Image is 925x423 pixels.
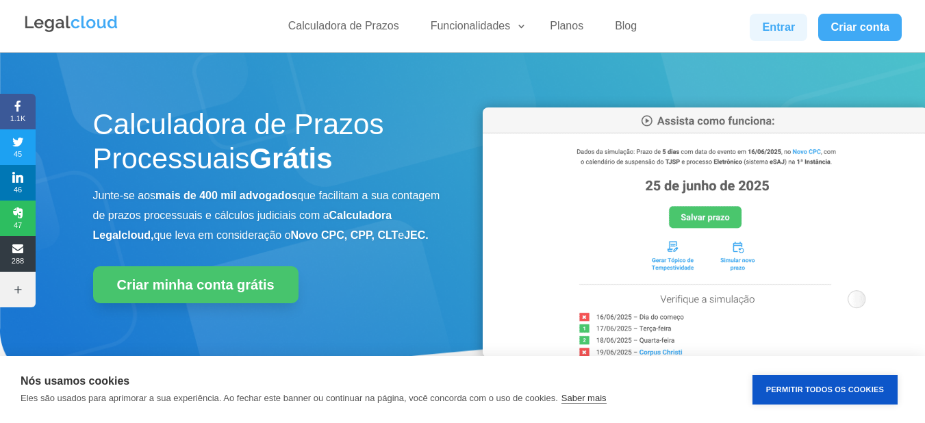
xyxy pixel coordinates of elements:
h1: Calculadora de Prazos Processuais [93,107,442,183]
a: Entrar [750,14,807,41]
button: Permitir Todos os Cookies [752,375,898,405]
p: Junte-se aos que facilitam a sua contagem de prazos processuais e cálculos judiciais com a que le... [93,186,442,245]
p: Eles são usados para aprimorar a sua experiência. Ao fechar este banner ou continuar na página, v... [21,393,558,403]
a: Planos [542,19,592,39]
a: Logo da Legalcloud [23,25,119,36]
a: Funcionalidades [422,19,527,39]
a: Saber mais [561,393,607,404]
a: Criar conta [818,14,902,41]
a: Criar minha conta grátis [93,266,299,303]
a: Blog [607,19,645,39]
b: mais de 400 mil advogados [155,190,297,201]
a: Calculadora de Prazos [280,19,407,39]
strong: Nós usamos cookies [21,375,129,387]
b: JEC. [404,229,429,241]
img: Legalcloud Logo [23,14,119,34]
b: Novo CPC, CPP, CLT [291,229,398,241]
strong: Grátis [249,142,332,175]
b: Calculadora Legalcloud, [93,209,392,241]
